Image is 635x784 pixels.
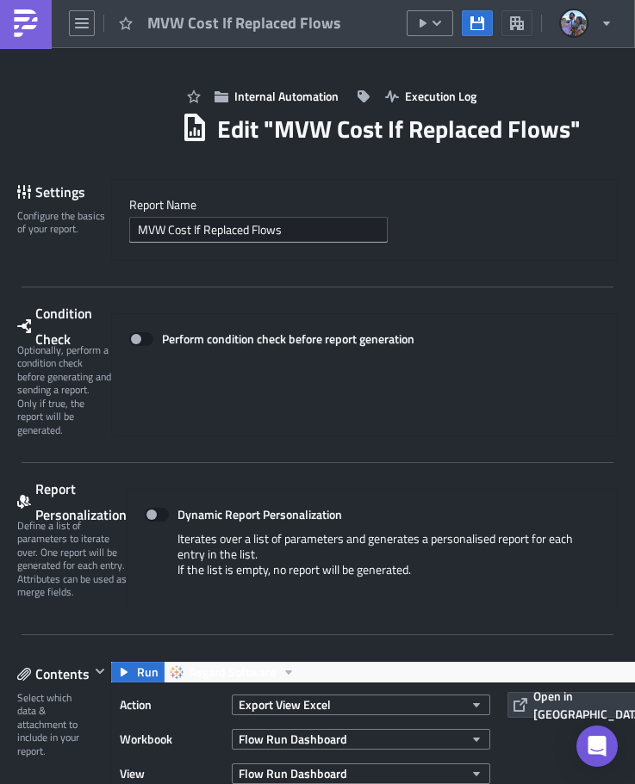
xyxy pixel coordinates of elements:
div: Optionally, perform a condition check before generating and sending a report. Only if true, the r... [17,343,111,436]
button: Asgard Software [164,662,302,682]
div: Configure the basics of your report. [17,209,111,236]
span: MVW Cost If Replaced Flows [147,13,343,33]
button: Internal Automation [206,83,347,109]
button: Hide content [90,661,110,682]
span: Run [137,662,159,682]
span: Internal Automation [234,87,339,105]
div: Open Intercom Messenger [576,725,618,767]
h1: Edit " MVW Cost If Replaced Flows " [217,114,581,145]
label: Action [120,692,223,718]
span: Export View Excel [239,695,331,713]
span: Flow Run Dashboard [239,730,347,748]
button: Flow Run Dashboard [232,729,490,750]
strong: Perform condition check before report generation [162,330,414,348]
div: Condition Check [17,313,111,339]
button: Share [501,10,532,36]
div: Contents [17,661,90,687]
button: Export View Excel [232,694,490,715]
button: Run [111,662,165,682]
div: Settings [17,179,111,205]
button: Flow Run Dashboard [232,763,490,784]
label: Workbook [120,726,223,752]
img: PushMetrics [12,9,40,37]
strong: Dynamic Report Personalization [177,505,342,523]
span: Execution Log [405,87,476,105]
span: Asgard Software [190,662,276,682]
span: Flow Run Dashboard [239,764,347,782]
img: Avatar [559,9,588,38]
div: Define a list of parameters to iterate over. One report will be generated for each entry. Attribu... [17,519,127,599]
label: Report Nam﻿e [129,197,600,213]
div: Iterates over a list of parameters and generates a personalised report for each entry in the list... [145,531,600,590]
button: Execution Log [377,83,485,109]
div: Report Personalization [17,489,127,515]
div: Select which data & attachment to include in your report. [17,691,90,757]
